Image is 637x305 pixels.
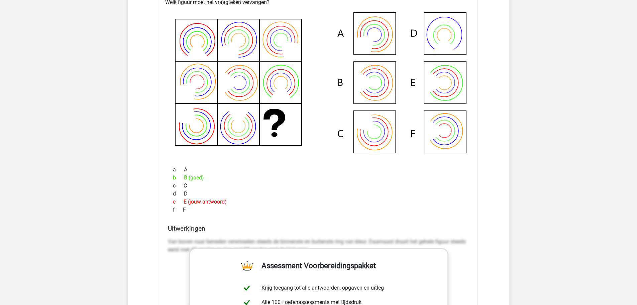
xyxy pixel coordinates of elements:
[173,174,184,182] span: b
[168,166,469,174] div: A
[168,206,469,214] div: F
[173,198,184,206] span: e
[173,182,184,190] span: c
[173,206,183,214] span: f
[168,174,469,182] div: B (goed)
[168,238,469,254] p: Van boven naar beneden verwisselen steeds de binnenste en buitenste ring van kleur. Daarnaast dra...
[168,190,469,198] div: D
[173,190,184,198] span: d
[168,225,469,232] h4: Uitwerkingen
[168,182,469,190] div: C
[168,198,469,206] div: E (jouw antwoord)
[173,166,184,174] span: a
